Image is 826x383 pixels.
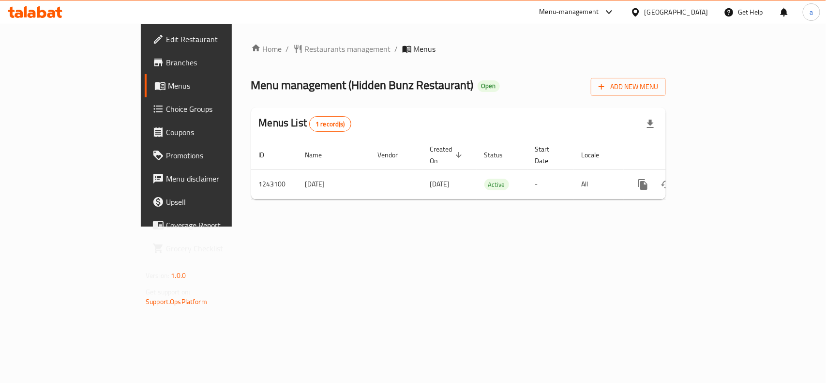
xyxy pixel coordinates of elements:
[166,219,271,231] span: Coverage Report
[146,295,207,308] a: Support.OpsPlatform
[293,43,391,55] a: Restaurants management
[599,81,658,93] span: Add New Menu
[305,43,391,55] span: Restaurants management
[478,82,500,90] span: Open
[166,243,271,254] span: Grocery Checklist
[166,57,271,68] span: Branches
[540,6,599,18] div: Menu-management
[145,214,279,237] a: Coverage Report
[645,7,708,17] div: [GEOGRAPHIC_DATA]
[145,144,279,167] a: Promotions
[259,149,277,161] span: ID
[810,7,813,17] span: a
[484,149,516,161] span: Status
[527,169,574,199] td: -
[414,43,436,55] span: Menus
[145,28,279,51] a: Edit Restaurant
[395,43,398,55] li: /
[478,80,500,92] div: Open
[484,179,509,190] span: Active
[286,43,289,55] li: /
[305,149,335,161] span: Name
[168,80,271,92] span: Menus
[430,143,465,167] span: Created On
[430,178,450,190] span: [DATE]
[535,143,562,167] span: Start Date
[145,167,279,190] a: Menu disclaimer
[166,126,271,138] span: Coupons
[146,286,190,298] span: Get support on:
[145,74,279,97] a: Menus
[171,269,186,282] span: 1.0.0
[166,103,271,115] span: Choice Groups
[310,120,351,129] span: 1 record(s)
[259,116,351,132] h2: Menus List
[624,140,732,170] th: Actions
[639,112,662,136] div: Export file
[631,173,655,196] button: more
[251,74,474,96] span: Menu management ( Hidden Bunz Restaurant )
[145,190,279,214] a: Upsell
[145,121,279,144] a: Coupons
[591,78,666,96] button: Add New Menu
[146,269,169,282] span: Version:
[655,173,678,196] button: Change Status
[378,149,411,161] span: Vendor
[166,173,271,184] span: Menu disclaimer
[166,33,271,45] span: Edit Restaurant
[574,169,624,199] td: All
[166,150,271,161] span: Promotions
[145,237,279,260] a: Grocery Checklist
[298,169,370,199] td: [DATE]
[145,97,279,121] a: Choice Groups
[309,116,351,132] div: Total records count
[251,140,732,199] table: enhanced table
[166,196,271,208] span: Upsell
[145,51,279,74] a: Branches
[582,149,612,161] span: Locale
[251,43,666,55] nav: breadcrumb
